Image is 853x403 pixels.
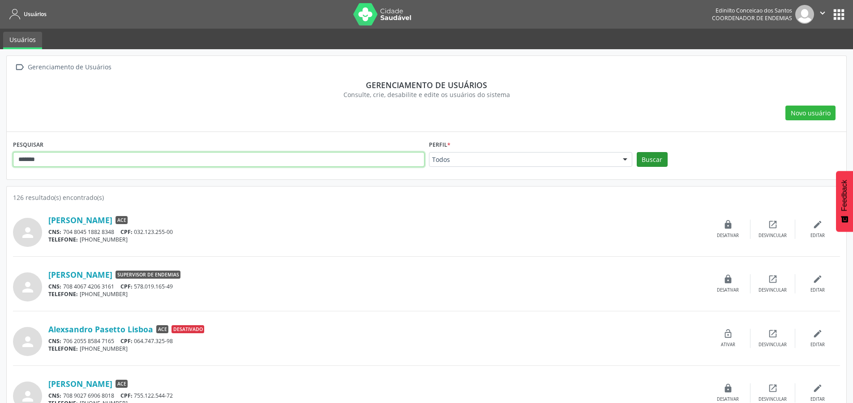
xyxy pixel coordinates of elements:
[6,7,47,21] a: Usuários
[48,236,78,243] span: TELEFONE:
[26,61,113,74] div: Gerenciamento de Usuários
[48,215,112,225] a: [PERSON_NAME]
[712,7,792,14] div: Edinilto Conceicao dos Santos
[810,233,825,239] div: Editar
[13,138,43,152] label: PESQUISAR
[810,396,825,403] div: Editar
[48,392,706,399] div: 708 9027 6906 8018 755.122.544-72
[785,106,836,121] button: Novo usuário
[818,8,827,18] i: 
[24,10,47,18] span: Usuários
[48,392,61,399] span: CNS:
[48,290,706,298] div: [PHONE_NUMBER]
[20,279,36,295] i: person
[48,290,78,298] span: TELEFONE:
[116,271,180,279] span: Supervisor de Endemias
[3,32,42,49] a: Usuários
[48,337,706,345] div: 706 2055 8584 7165 064.747.325-98
[836,171,853,232] button: Feedback - Mostrar pesquisa
[116,380,128,388] span: ACE
[759,233,787,239] div: Desvincular
[429,138,450,152] label: Perfil
[759,396,787,403] div: Desvincular
[712,14,792,22] span: Coordenador de Endemias
[768,274,778,284] i: open_in_new
[171,325,204,333] span: Desativado
[48,345,78,352] span: TELEFONE:
[723,220,733,229] i: lock
[768,383,778,393] i: open_in_new
[13,61,26,74] i: 
[721,342,735,348] div: Ativar
[48,283,706,290] div: 708 4067 4206 3161 578.019.165-49
[813,383,823,393] i: edit
[717,396,739,403] div: Desativar
[791,108,831,118] span: Novo usuário
[48,345,706,352] div: [PHONE_NUMBER]
[120,228,133,236] span: CPF:
[759,287,787,293] div: Desvincular
[810,287,825,293] div: Editar
[20,334,36,350] i: person
[48,324,153,334] a: Alexsandro Pasetto Lisboa
[20,225,36,241] i: person
[723,329,733,339] i: lock_open
[13,193,840,202] div: 126 resultado(s) encontrado(s)
[717,287,739,293] div: Desativar
[120,392,133,399] span: CPF:
[723,274,733,284] i: lock
[48,337,61,345] span: CNS:
[768,220,778,229] i: open_in_new
[19,90,834,99] div: Consulte, crie, desabilite e edite os usuários do sistema
[48,270,112,280] a: [PERSON_NAME]
[13,61,113,74] a:  Gerenciamento de Usuários
[813,329,823,339] i: edit
[19,80,834,90] div: Gerenciamento de usuários
[813,220,823,229] i: edit
[831,7,847,22] button: apps
[795,5,814,24] img: img
[116,216,128,224] span: ACE
[156,325,168,333] span: ACE
[48,228,61,236] span: CNS:
[768,329,778,339] i: open_in_new
[810,342,825,348] div: Editar
[637,152,668,167] button: Buscar
[48,379,112,389] a: [PERSON_NAME]
[48,228,706,236] div: 704 8045 1882 8348 032.123.255-00
[723,383,733,393] i: lock
[120,337,133,345] span: CPF:
[813,274,823,284] i: edit
[759,342,787,348] div: Desvincular
[48,283,61,290] span: CNS:
[814,5,831,24] button: 
[48,236,706,243] div: [PHONE_NUMBER]
[120,283,133,290] span: CPF:
[717,233,739,239] div: Desativar
[432,155,614,164] span: Todos
[840,180,849,211] span: Feedback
